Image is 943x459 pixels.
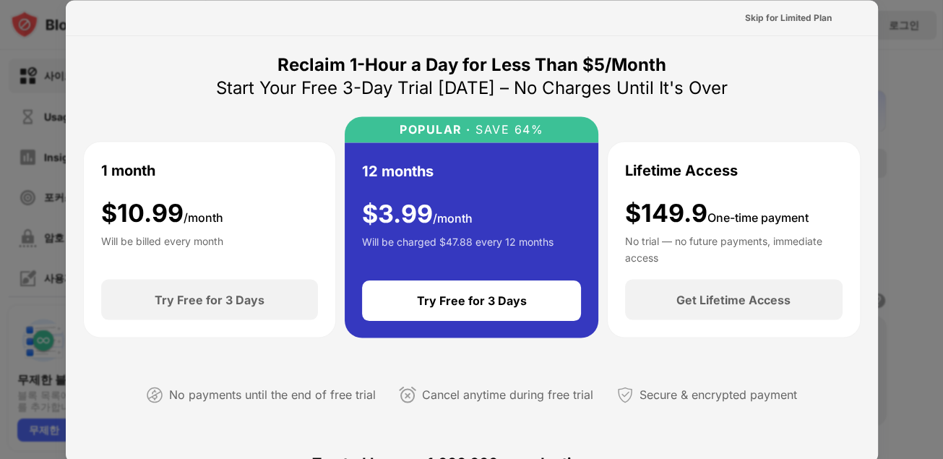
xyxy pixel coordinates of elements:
div: Get Lifetime Access [676,293,791,307]
div: $ 10.99 [101,198,223,228]
div: Lifetime Access [625,159,738,181]
img: cancel-anytime [399,386,416,403]
div: Try Free for 3 Days [155,293,264,307]
div: 12 months [362,160,434,181]
div: Cancel anytime during free trial [422,385,593,406]
div: Try Free for 3 Days [417,293,527,308]
div: SAVE 64% [471,122,544,136]
div: Skip for Limited Plan [745,10,832,25]
div: $149.9 [625,198,809,228]
div: No trial — no future payments, immediate access [625,233,843,262]
div: Will be billed every month [101,233,223,262]
span: One-time payment [707,210,809,224]
div: Will be charged $47.88 every 12 months [362,234,554,263]
img: secured-payment [616,386,634,403]
div: Reclaim 1-Hour a Day for Less Than $5/Month [277,53,666,76]
div: $ 3.99 [362,199,473,228]
div: Secure & encrypted payment [640,385,797,406]
span: /month [184,210,223,224]
div: No payments until the end of free trial [169,385,376,406]
div: 1 month [101,159,155,181]
div: POPULAR · [400,122,471,136]
img: not-paying [146,386,163,403]
span: /month [433,210,473,225]
div: Start Your Free 3-Day Trial [DATE] – No Charges Until It's Over [216,76,728,99]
